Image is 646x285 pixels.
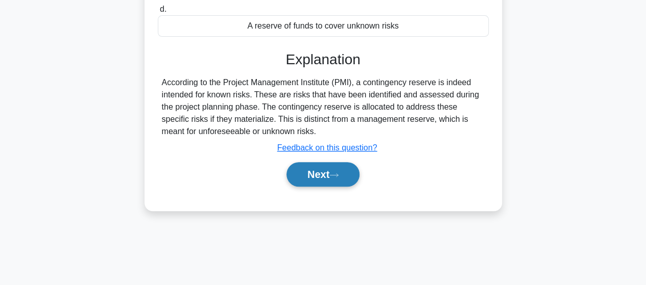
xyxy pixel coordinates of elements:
h3: Explanation [164,51,483,68]
div: According to the Project Management Institute (PMI), a contingency reserve is indeed intended for... [162,76,485,138]
span: d. [160,5,166,13]
div: A reserve of funds to cover unknown risks [158,15,489,37]
a: Feedback on this question? [277,143,377,152]
button: Next [286,162,360,187]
